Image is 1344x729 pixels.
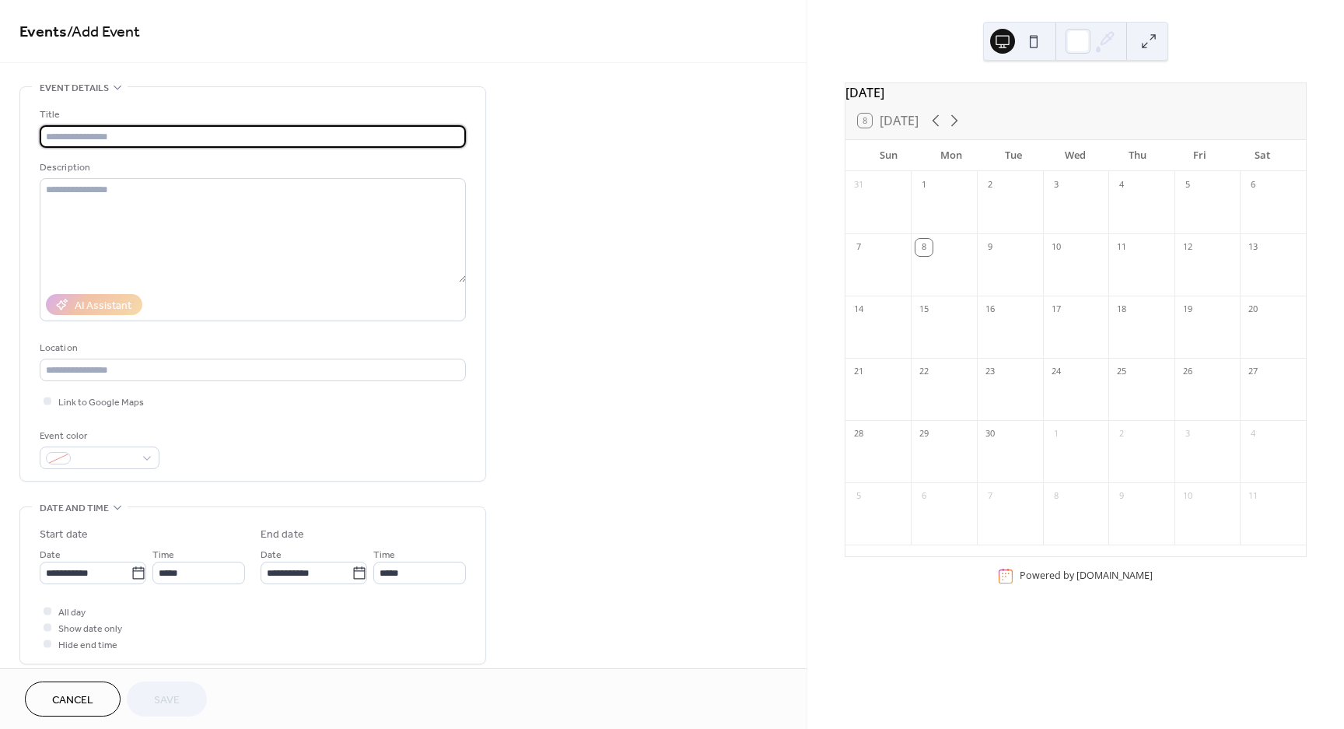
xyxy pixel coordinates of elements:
span: Date and time [40,500,109,517]
div: Description [40,159,463,176]
div: 1 [915,177,933,194]
span: Show date only [58,621,122,637]
div: Title [40,107,463,123]
div: 19 [1179,301,1196,318]
span: Time [152,547,174,563]
div: 8 [1048,488,1065,505]
div: 24 [1048,363,1065,380]
div: 6 [915,488,933,505]
div: 11 [1244,488,1262,505]
div: End date [261,527,304,543]
div: 3 [1179,426,1196,443]
div: 8 [915,239,933,256]
div: Location [40,340,463,356]
div: 10 [1048,239,1065,256]
div: 1 [1048,426,1065,443]
span: Date [40,547,61,563]
span: All day [58,605,86,621]
div: 5 [1179,177,1196,194]
div: 14 [850,301,867,318]
div: 17 [1048,301,1065,318]
div: 5 [850,488,867,505]
div: 9 [982,239,999,256]
a: [DOMAIN_NAME] [1076,569,1153,582]
div: 20 [1244,301,1262,318]
div: Event color [40,428,156,444]
span: Time [373,547,395,563]
span: Hide end time [58,637,117,654]
div: Thu [1107,140,1169,171]
div: 29 [915,426,933,443]
div: 2 [1113,426,1130,443]
div: 23 [982,363,999,380]
div: 12 [1179,239,1196,256]
span: Event details [40,80,109,96]
div: 4 [1113,177,1130,194]
div: 26 [1179,363,1196,380]
div: 10 [1179,488,1196,505]
div: 13 [1244,239,1262,256]
div: 9 [1113,488,1130,505]
span: Cancel [52,692,93,709]
span: Link to Google Maps [58,394,144,411]
div: 3 [1048,177,1065,194]
div: 18 [1113,301,1130,318]
div: 6 [1244,177,1262,194]
div: 22 [915,363,933,380]
div: 2 [982,177,999,194]
div: 16 [982,301,999,318]
div: Tue [982,140,1045,171]
div: Fri [1169,140,1231,171]
a: Events [19,17,67,47]
div: Sun [858,140,920,171]
div: 15 [915,301,933,318]
div: Start date [40,527,88,543]
div: 11 [1113,239,1130,256]
span: Date [261,547,282,563]
div: Sat [1231,140,1293,171]
div: 30 [982,426,999,443]
div: [DATE] [845,83,1306,102]
div: 31 [850,177,867,194]
div: 27 [1244,363,1262,380]
div: 4 [1244,426,1262,443]
div: Mon [920,140,982,171]
div: 7 [850,239,867,256]
span: / Add Event [67,17,140,47]
div: Powered by [1020,569,1153,582]
div: 7 [982,488,999,505]
div: 28 [850,426,867,443]
div: 25 [1113,363,1130,380]
div: Wed [1045,140,1107,171]
div: 21 [850,363,867,380]
button: Cancel [25,682,121,717]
